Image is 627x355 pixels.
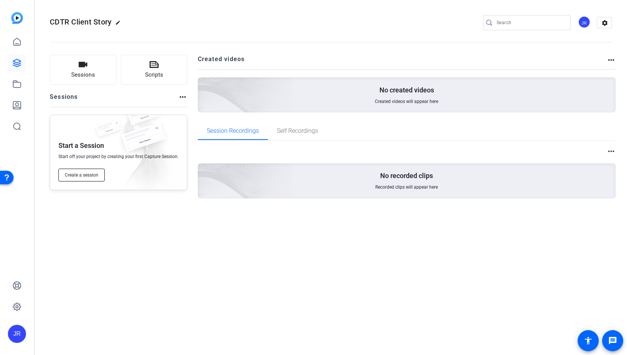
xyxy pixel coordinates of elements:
[58,141,104,150] p: Start a Session
[115,20,124,29] mat-icon: edit
[597,17,612,29] mat-icon: settings
[58,154,179,160] span: Start off your project by creating your first Capture Session.
[110,113,183,194] img: embarkstudio-empty-session.png
[58,169,105,181] button: Create a session
[380,171,433,180] p: No recorded clips
[379,86,434,95] p: No created videos
[121,55,188,85] button: Scripts
[50,92,78,107] h2: Sessions
[578,16,591,29] ngx-avatar: Jennifer Russo
[584,336,593,345] mat-icon: accessibility
[115,123,171,160] img: fake-session.png
[497,18,564,27] input: Search
[607,147,616,156] mat-icon: more_horiz
[608,336,617,345] mat-icon: message
[578,16,590,28] div: JR
[113,3,293,166] img: Creted videos background
[122,104,164,131] img: fake-session.png
[65,172,98,178] span: Create a session
[92,120,125,142] img: fake-session.png
[375,98,438,105] span: Created videos will appear here
[207,128,259,134] span: Session Recordings
[607,55,616,65] mat-icon: more_horiz
[178,92,187,101] mat-icon: more_horiz
[113,89,293,252] img: embarkstudio-empty-session.png
[50,17,112,26] span: CDTR Client Story
[145,71,163,79] span: Scripts
[11,12,23,24] img: blue-gradient.svg
[71,71,95,79] span: Sessions
[277,128,318,134] span: Self Recordings
[375,184,438,190] span: Recorded clips will appear here
[8,325,26,343] div: JR
[198,55,607,69] h2: Created videos
[50,55,116,85] button: Sessions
